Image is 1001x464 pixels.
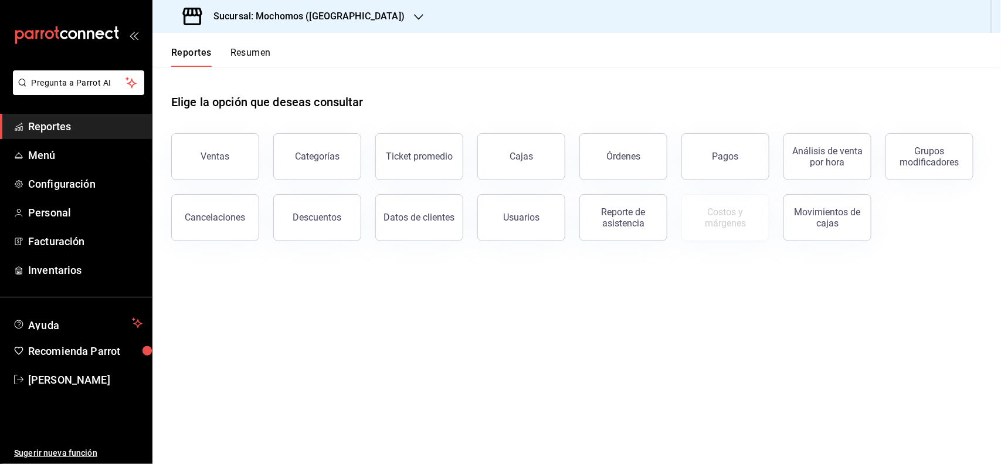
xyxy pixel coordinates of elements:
[579,194,667,241] button: Reporte de asistencia
[893,145,966,168] div: Grupos modificadores
[28,372,142,388] span: [PERSON_NAME]
[681,194,769,241] button: Contrata inventarios para ver este reporte
[791,145,864,168] div: Análisis de venta por hora
[293,212,342,223] div: Descuentos
[28,205,142,221] span: Personal
[579,133,667,180] button: Órdenes
[201,151,230,162] div: Ventas
[477,194,565,241] button: Usuarios
[28,262,142,278] span: Inventarios
[204,9,405,23] h3: Sucursal: Mochomos ([GEOGRAPHIC_DATA])
[13,70,144,95] button: Pregunta a Parrot AI
[28,233,142,249] span: Facturación
[295,151,340,162] div: Categorías
[171,47,212,67] button: Reportes
[681,133,769,180] button: Pagos
[8,85,144,97] a: Pregunta a Parrot AI
[185,212,246,223] div: Cancelaciones
[14,447,142,459] span: Sugerir nueva función
[171,194,259,241] button: Cancelaciones
[510,151,533,162] div: Cajas
[689,206,762,229] div: Costos y márgenes
[783,133,871,180] button: Análisis de venta por hora
[32,77,126,89] span: Pregunta a Parrot AI
[28,316,127,330] span: Ayuda
[606,151,640,162] div: Órdenes
[375,194,463,241] button: Datos de clientes
[28,118,142,134] span: Reportes
[477,133,565,180] button: Cajas
[503,212,539,223] div: Usuarios
[587,206,660,229] div: Reporte de asistencia
[273,194,361,241] button: Descuentos
[129,31,138,40] button: open_drawer_menu
[386,151,453,162] div: Ticket promedio
[28,176,142,192] span: Configuración
[230,47,271,67] button: Resumen
[885,133,973,180] button: Grupos modificadores
[28,147,142,163] span: Menú
[791,206,864,229] div: Movimientos de cajas
[384,212,455,223] div: Datos de clientes
[712,151,739,162] div: Pagos
[273,133,361,180] button: Categorías
[171,93,364,111] h1: Elige la opción que deseas consultar
[171,47,271,67] div: navigation tabs
[375,133,463,180] button: Ticket promedio
[28,343,142,359] span: Recomienda Parrot
[171,133,259,180] button: Ventas
[783,194,871,241] button: Movimientos de cajas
